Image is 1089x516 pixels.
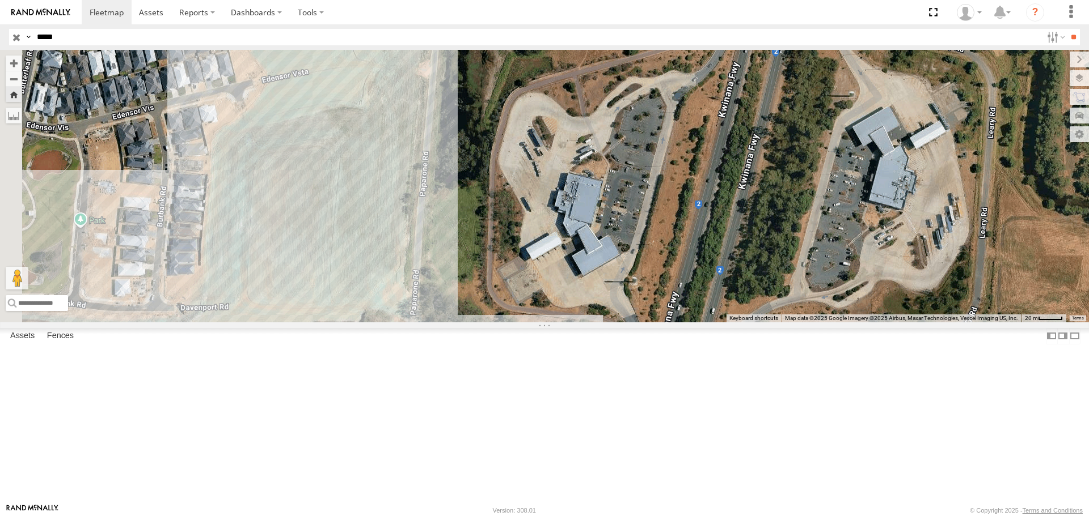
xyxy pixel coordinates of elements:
button: Zoom in [6,56,22,71]
button: Zoom out [6,71,22,87]
label: Measure [6,108,22,123]
a: Visit our Website [6,505,58,516]
label: Search Filter Options [1042,29,1067,45]
img: rand-logo.svg [11,8,70,16]
i: ? [1026,3,1044,22]
button: Drag Pegman onto the map to open Street View [6,267,28,289]
div: © Copyright 2025 - [970,507,1083,514]
label: Dock Summary Table to the Left [1046,328,1057,344]
label: Search Query [24,29,33,45]
a: Terms (opens in new tab) [1072,315,1084,320]
button: Zoom Home [6,87,22,102]
label: Dock Summary Table to the Right [1057,328,1069,344]
label: Assets [5,329,40,344]
button: Keyboard shortcuts [729,314,778,322]
button: Map scale: 20 m per 40 pixels [1022,314,1066,322]
span: Map data ©2025 Google Imagery ©2025 Airbus, Maxar Technologies, Vexcel Imaging US, Inc. [785,315,1018,321]
div: Version: 308.01 [493,507,536,514]
span: 20 m [1025,315,1038,321]
label: Fences [41,329,79,344]
a: Terms and Conditions [1023,507,1083,514]
label: Hide Summary Table [1069,328,1080,344]
label: Map Settings [1070,126,1089,142]
div: Hayley Petersen [953,4,986,21]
